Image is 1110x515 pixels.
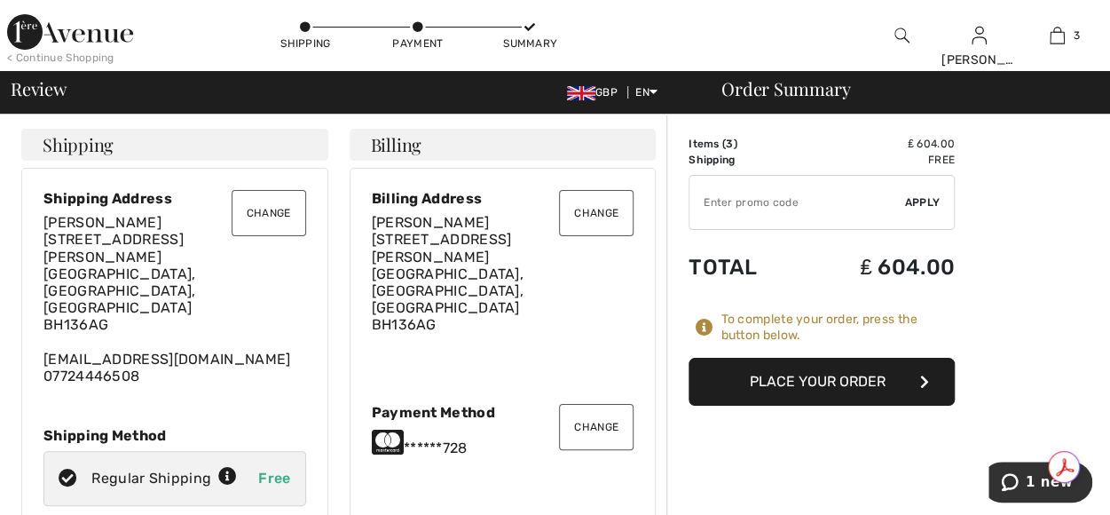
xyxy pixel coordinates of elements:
button: Change [232,190,306,236]
td: ₤ 604.00 [800,136,955,152]
input: Promo code [689,176,905,229]
span: [PERSON_NAME] [43,214,161,231]
div: Billing Address [372,190,634,207]
iframe: Opens a widget where you can chat to one of our agents [988,462,1092,506]
div: [EMAIL_ADDRESS][DOMAIN_NAME] 07724446508 [43,214,306,384]
span: [PERSON_NAME] [372,214,490,231]
img: search the website [894,25,909,46]
span: 3 [726,138,733,150]
img: My Info [972,25,987,46]
div: Order Summary [700,80,1099,98]
span: Free [258,470,290,487]
span: [STREET_ADDRESS][PERSON_NAME] [GEOGRAPHIC_DATA], [GEOGRAPHIC_DATA], [GEOGRAPHIC_DATA] BH136AG [372,231,524,333]
td: Shipping [689,152,800,168]
span: 3 [1074,28,1080,44]
div: Summary [503,36,556,51]
div: Payment [391,36,445,51]
div: Shipping Address [43,190,306,207]
span: Shipping [43,136,114,154]
span: Review [11,80,67,98]
button: Change [559,404,634,450]
button: Change [559,190,634,236]
div: < Continue Shopping [7,50,114,66]
span: [STREET_ADDRESS][PERSON_NAME] [GEOGRAPHIC_DATA], [GEOGRAPHIC_DATA], [GEOGRAPHIC_DATA] BH136AG [43,231,195,333]
img: 1ère Avenue [7,14,133,50]
div: Shipping Method [43,427,306,444]
a: Sign In [972,27,987,44]
div: [PERSON_NAME] [941,51,1018,69]
img: My Bag [1050,25,1065,46]
div: To complete your order, press the button below. [720,312,955,344]
td: Items ( ) [689,136,800,152]
td: Total [689,237,800,297]
div: Regular Shipping [91,468,237,489]
div: Payment Method [372,404,634,421]
span: Billing [371,136,421,154]
img: UK Pound [567,86,595,100]
div: Shipping [279,36,332,51]
span: Apply [905,194,941,210]
a: 3 [1019,25,1095,46]
td: Free [800,152,955,168]
button: Place Your Order [689,358,955,406]
span: GBP [567,86,625,99]
td: ₤ 604.00 [800,237,955,297]
span: EN [635,86,657,99]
